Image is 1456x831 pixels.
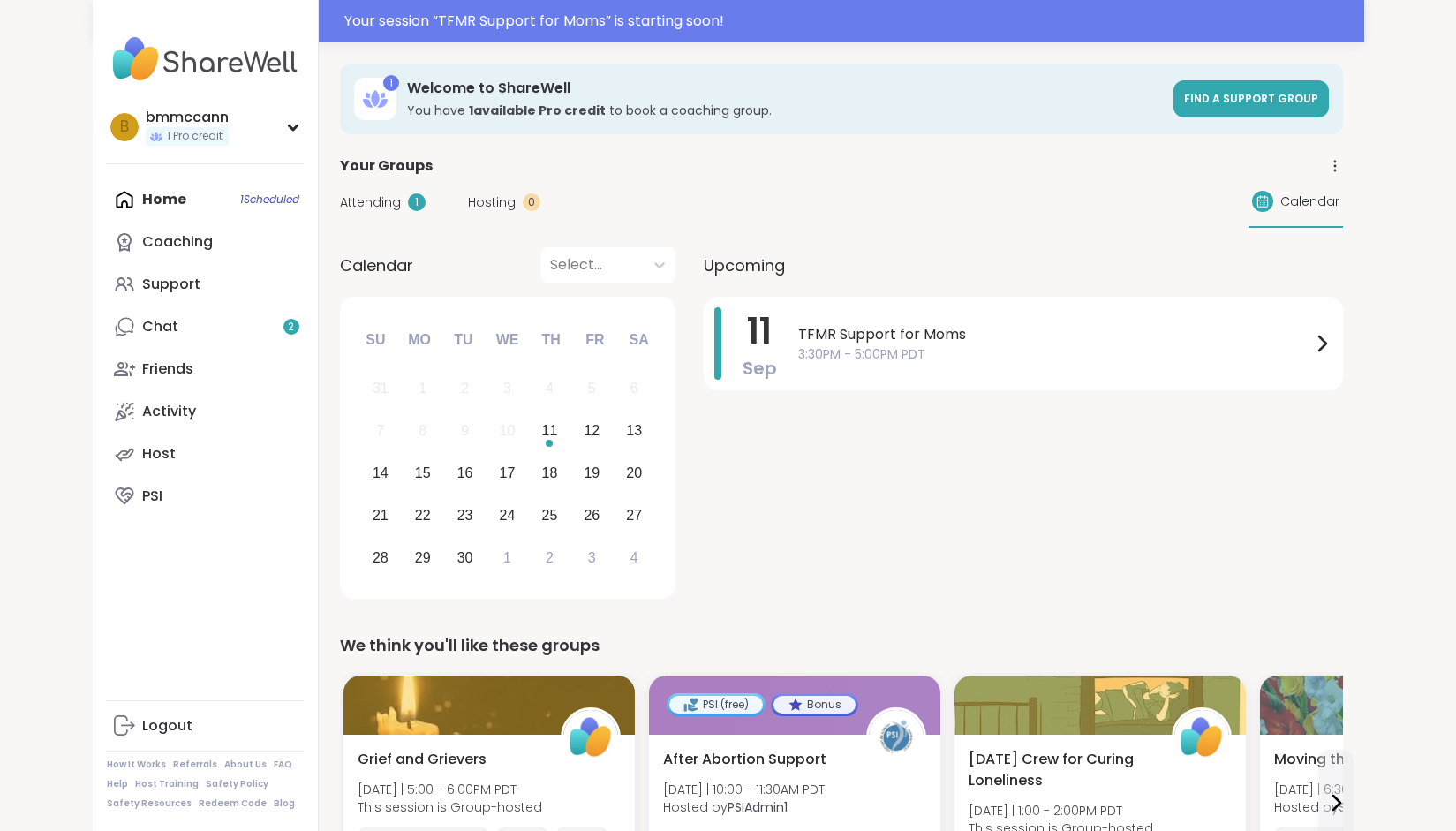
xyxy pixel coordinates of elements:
span: TFMR Support for Moms [798,324,1311,345]
div: Not available Thursday, September 4th, 2025 [531,370,569,408]
div: Choose Friday, September 19th, 2025 [573,455,611,493]
div: 1 [419,376,426,400]
div: Th [532,321,570,359]
div: Choose Monday, September 15th, 2025 [404,455,441,493]
div: Not available Sunday, August 31st, 2025 [362,370,400,408]
a: How It Works [107,759,166,771]
div: Choose Saturday, September 20th, 2025 [615,455,653,493]
div: 4 [630,546,638,570]
div: bmmccann [146,108,229,127]
div: 21 [373,503,389,527]
span: [DATE] | 10:00 - 11:30AM PDT [663,781,825,798]
div: 29 [415,546,431,570]
a: Support [107,263,304,306]
div: Choose Tuesday, September 16th, 2025 [446,455,484,493]
a: About Us [224,759,267,771]
a: Safety Resources [107,797,192,810]
a: Blog [274,797,295,810]
div: 19 [584,461,600,485]
div: 3 [588,546,596,570]
div: 25 [542,503,558,527]
a: Logout [107,705,304,747]
div: month 2025-09 [359,367,655,578]
div: 2 [461,376,469,400]
b: PSIAdmin1 [728,798,788,816]
div: Your session “ TFMR Support for Moms ” is starting soon! [344,11,1354,32]
div: Not available Monday, September 1st, 2025 [404,370,441,408]
div: 23 [457,503,473,527]
div: 8 [419,419,426,442]
div: 27 [626,503,642,527]
img: ShareWell [563,710,618,765]
a: Host Training [135,778,199,790]
div: Choose Saturday, September 13th, 2025 [615,412,653,450]
a: Coaching [107,221,304,263]
div: Choose Sunday, September 28th, 2025 [362,539,400,577]
div: Choose Friday, October 3rd, 2025 [573,539,611,577]
div: 0 [523,193,540,211]
img: ShareWell [1174,710,1229,765]
div: 7 [376,419,384,442]
div: 30 [457,546,473,570]
div: Choose Saturday, October 4th, 2025 [615,539,653,577]
div: Choose Sunday, September 21st, 2025 [362,496,400,534]
div: PSI [142,487,162,506]
a: Redeem Code [199,797,267,810]
a: FAQ [274,759,292,771]
div: Not available Saturday, September 6th, 2025 [615,370,653,408]
div: Bonus [773,696,856,714]
div: Choose Friday, September 12th, 2025 [573,412,611,450]
div: Not available Wednesday, September 3rd, 2025 [488,370,526,408]
span: Grief and Grievers [358,749,487,770]
div: 20 [626,461,642,485]
a: PSI [107,475,304,517]
div: Choose Thursday, September 18th, 2025 [531,455,569,493]
div: Choose Monday, September 29th, 2025 [404,539,441,577]
span: Find a support group [1184,91,1318,106]
div: 14 [373,461,389,485]
span: 2 [288,320,294,335]
div: Sa [619,321,658,359]
div: 18 [542,461,558,485]
div: 28 [373,546,389,570]
span: [DATE] | 6:30 - 8:00PM PDT [1274,781,1432,798]
div: Tu [444,321,483,359]
div: Choose Friday, September 26th, 2025 [573,496,611,534]
div: We [487,321,526,359]
img: PSIAdmin1 [869,710,924,765]
span: Attending [340,193,401,212]
div: 31 [373,376,389,400]
span: b [120,116,129,139]
div: Friends [142,359,193,379]
div: Not available Tuesday, September 2nd, 2025 [446,370,484,408]
div: Chat [142,317,178,336]
span: Moving through Grief [1274,749,1425,770]
a: Help [107,778,128,790]
a: Safety Policy [206,778,268,790]
span: Hosted by [663,798,825,816]
div: Su [356,321,395,359]
img: ShareWell Nav Logo [107,28,304,90]
div: 4 [546,376,554,400]
span: [DATE] Crew for Curing Loneliness [969,749,1152,791]
span: 3:30PM - 5:00PM PDT [798,345,1311,364]
div: 26 [584,503,600,527]
div: Choose Monday, September 22nd, 2025 [404,496,441,534]
span: Hosting [468,193,516,212]
div: Mo [400,321,439,359]
div: Choose Sunday, September 14th, 2025 [362,455,400,493]
div: 12 [584,419,600,442]
div: Host [142,444,176,464]
span: [DATE] | 1:00 - 2:00PM PDT [969,802,1153,820]
div: PSI (free) [669,696,763,714]
div: 17 [500,461,516,485]
a: Activity [107,390,304,433]
span: [DATE] | 5:00 - 6:00PM PDT [358,781,542,798]
div: Choose Thursday, September 25th, 2025 [531,496,569,534]
div: 13 [626,419,642,442]
div: Choose Wednesday, October 1st, 2025 [488,539,526,577]
div: 1 [503,546,511,570]
div: Logout [142,716,192,736]
a: Host [107,433,304,475]
div: 3 [503,376,511,400]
